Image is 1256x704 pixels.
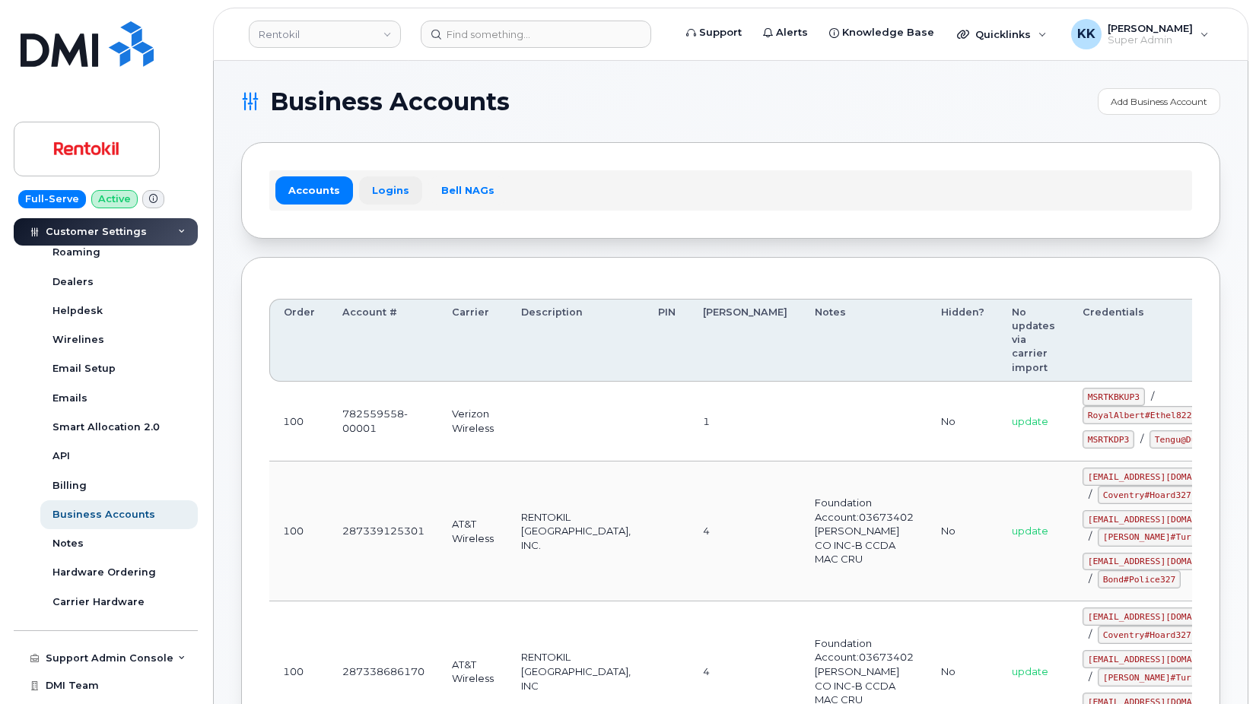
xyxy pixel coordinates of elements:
[998,299,1069,382] th: No updates via carrier import
[1083,430,1134,449] code: MSRTKDP3
[1089,671,1092,683] span: /
[689,299,801,382] th: [PERSON_NAME]
[927,299,998,382] th: Hidden?
[1098,486,1197,504] code: Coventry#Hoard327
[689,461,801,602] td: 4
[927,461,998,602] td: No
[1083,650,1239,668] code: [EMAIL_ADDRESS][DOMAIN_NAME]
[689,382,801,461] td: 1
[1098,88,1220,115] a: Add Business Account
[1083,406,1197,424] code: RoyalAlbert#Ethel822
[269,461,329,602] td: 100
[1083,510,1239,528] code: [EMAIL_ADDRESS][DOMAIN_NAME]
[1149,430,1227,449] code: Tengu@Dua2023
[1012,525,1048,537] span: update
[329,461,438,602] td: 287339125301
[1098,668,1228,687] code: [PERSON_NAME]#Turkey327
[1083,388,1145,406] code: MSRTKBKUP3
[801,461,927,602] td: Foundation Account:03673402 [PERSON_NAME] CO INC-B CCDA MAC CRU
[801,299,927,382] th: Notes
[1140,433,1143,445] span: /
[1069,299,1252,382] th: Credentials
[269,382,329,461] td: 100
[270,90,510,113] span: Business Accounts
[438,461,507,602] td: AT&T Wireless
[1012,415,1048,427] span: update
[927,382,998,461] td: No
[329,382,438,461] td: 782559558-00001
[1083,468,1239,486] code: [EMAIL_ADDRESS][DOMAIN_NAME]
[1098,626,1197,644] code: Coventry#Hoard327
[644,299,689,382] th: PIN
[1089,530,1092,542] span: /
[329,299,438,382] th: Account #
[1083,607,1239,626] code: [EMAIL_ADDRESS][DOMAIN_NAME]
[1151,390,1154,402] span: /
[1098,570,1181,588] code: Bond#Police327
[1012,665,1048,677] span: update
[269,299,329,382] th: Order
[1089,628,1092,640] span: /
[359,176,422,204] a: Logins
[1190,638,1245,693] iframe: Messenger Launcher
[1083,553,1239,571] code: [EMAIL_ADDRESS][DOMAIN_NAME]
[275,176,353,204] a: Accounts
[1098,528,1228,547] code: [PERSON_NAME]#Turkey327
[1089,572,1092,585] span: /
[438,382,507,461] td: Verizon Wireless
[1089,488,1092,500] span: /
[507,299,644,382] th: Description
[428,176,507,204] a: Bell NAGs
[438,299,507,382] th: Carrier
[507,461,644,602] td: RENTOKIL [GEOGRAPHIC_DATA], INC.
